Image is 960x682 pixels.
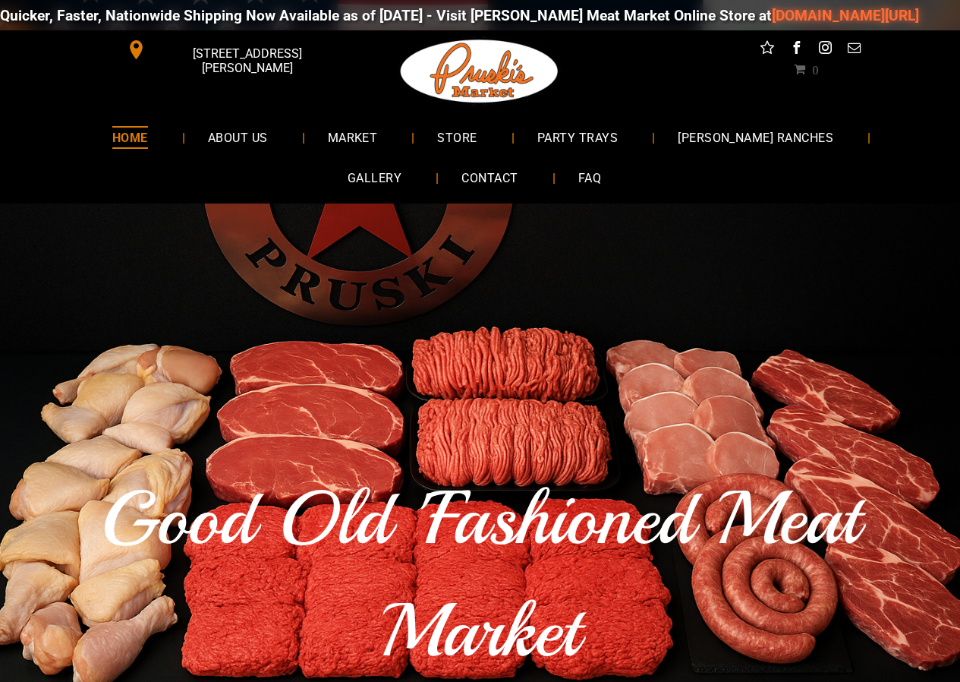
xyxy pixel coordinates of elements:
a: STORE [414,117,499,157]
span: Good Old 'Fashioned Meat Market [101,472,860,678]
a: [STREET_ADDRESS][PERSON_NAME] [116,38,348,62]
img: Pruski-s+Market+HQ+Logo2-259w.png [398,30,562,112]
a: Social network [757,38,777,62]
a: GALLERY [325,158,424,198]
a: FAQ [556,158,624,198]
span: [STREET_ADDRESS][PERSON_NAME] [149,39,345,83]
a: MARKET [305,117,401,157]
a: facebook [786,38,806,62]
span: 0 [812,63,818,75]
a: CONTACT [439,158,540,198]
a: HOME [90,117,171,157]
a: ABOUT US [185,117,291,157]
a: PARTY TRAYS [515,117,641,157]
a: instagram [815,38,835,62]
a: email [844,38,864,62]
a: [PERSON_NAME] RANCHES [655,117,856,157]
